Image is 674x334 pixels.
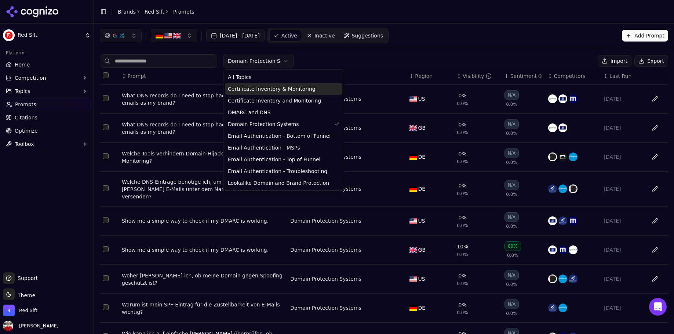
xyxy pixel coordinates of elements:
[228,85,316,93] span: Certificate Inventory & Monitoring
[228,97,321,104] span: Certificate Inventory and Monitoring
[228,144,300,151] span: Email Authentication - MSPs
[228,109,271,116] span: DMARC and DNS
[228,156,320,163] span: Email Authentication - Top of Funnel
[228,179,329,187] span: Lookalike Domain and Brand Protection
[228,168,327,175] span: Email Authentication - Troubleshooting
[228,73,251,81] span: All Topics
[228,132,331,140] span: Email Authentication - Bottom of Funnel
[228,121,299,128] span: Domain Protection Systems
